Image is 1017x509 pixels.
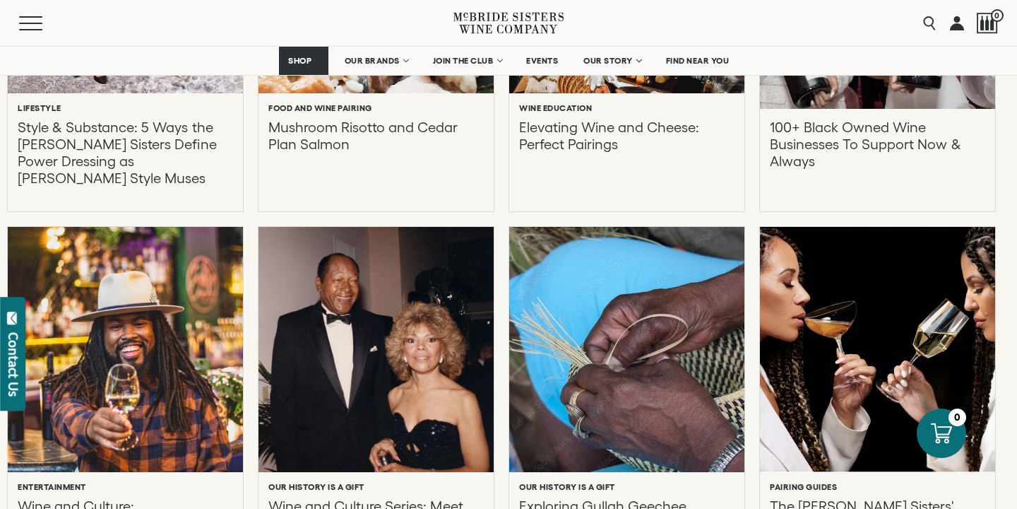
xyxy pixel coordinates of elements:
[519,103,592,113] h6: Wine Education
[574,47,650,75] a: OUR STORY
[519,482,615,492] h6: Our History is a Gift
[770,482,837,492] h6: Pairing Guides
[948,409,966,426] div: 0
[268,103,372,113] h6: Food and Wine Pairing
[18,119,233,187] p: Style & Substance: 5 Ways the [PERSON_NAME] Sisters Define Power Dressing as [PERSON_NAME] Style ...
[526,56,558,66] span: EVENTS
[268,482,364,492] h6: Our History is a Gift
[519,119,734,187] p: Elevating Wine and Cheese: Perfect Pairings
[433,56,494,66] span: JOIN THE CLUB
[657,47,739,75] a: FIND NEAR YOU
[6,332,20,397] div: Contact Us
[335,47,417,75] a: OUR BRANDS
[517,47,567,75] a: EVENTS
[583,56,633,66] span: OUR STORY
[19,16,70,30] button: Mobile Menu Trigger
[288,56,312,66] span: SHOP
[268,119,484,187] p: Mushroom Risotto and Cedar Plan Salmon
[18,103,61,113] h6: Lifestyle
[424,47,511,75] a: JOIN THE CLUB
[770,119,985,187] p: 100+ Black Owned Wine Businesses To Support Now & Always
[991,9,1004,22] span: 0
[18,482,86,492] h6: Entertainment
[666,56,730,66] span: FIND NEAR YOU
[345,56,400,66] span: OUR BRANDS
[279,47,328,75] a: SHOP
